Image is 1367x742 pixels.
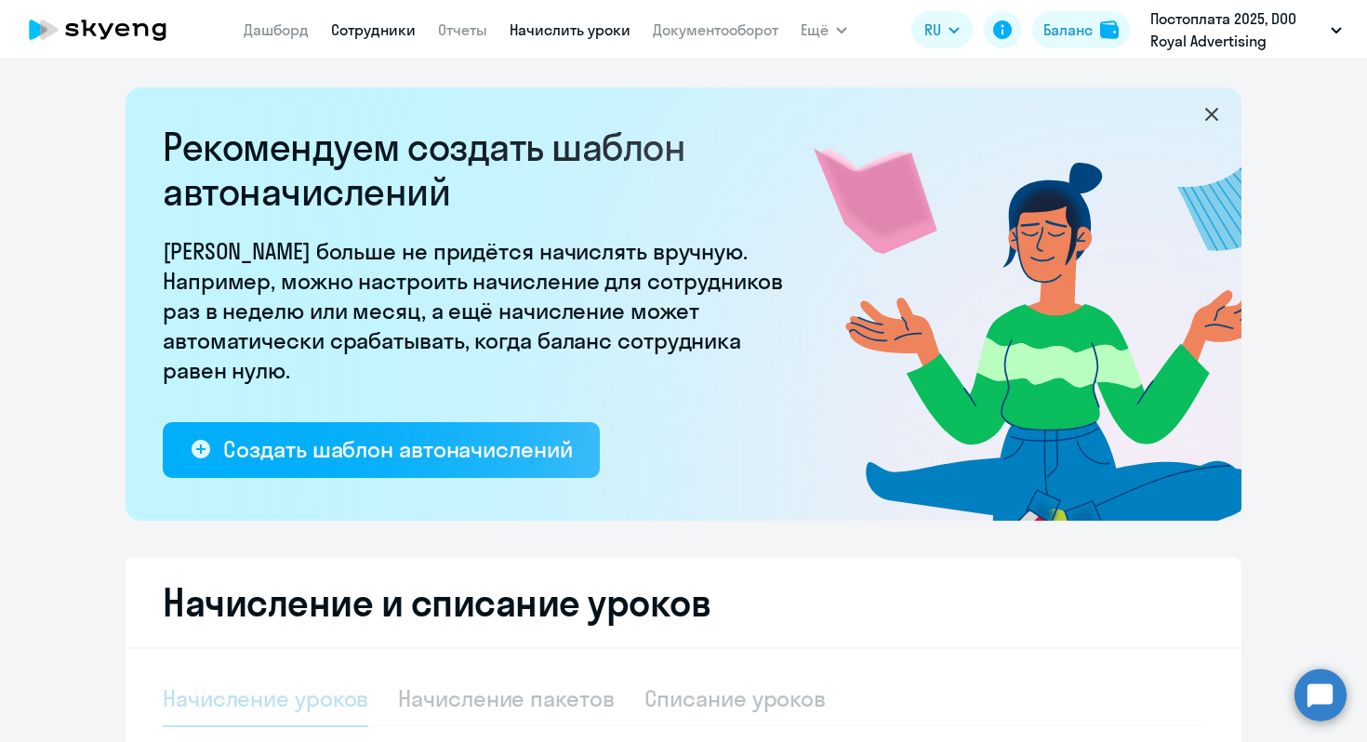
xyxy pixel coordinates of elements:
[438,20,487,39] a: Отчеты
[1150,7,1323,52] p: Постоплата 2025, DOO Royal Advertising
[163,236,795,385] p: [PERSON_NAME] больше не придётся начислять вручную. Например, можно настроить начисление для сотр...
[331,20,416,39] a: Сотрудники
[653,20,778,39] a: Документооборот
[1100,20,1119,39] img: balance
[801,19,829,41] span: Ещё
[1043,19,1093,41] div: Баланс
[223,434,572,464] div: Создать шаблон автоначислений
[911,11,973,48] button: RU
[510,20,630,39] a: Начислить уроки
[924,19,941,41] span: RU
[801,11,847,48] button: Ещё
[163,580,1204,625] h2: Начисление и списание уроков
[163,422,600,478] button: Создать шаблон автоначислений
[244,20,309,39] a: Дашборд
[1141,7,1351,52] button: Постоплата 2025, DOO Royal Advertising
[1032,11,1130,48] button: Балансbalance
[163,125,795,214] h2: Рекомендуем создать шаблон автоначислений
